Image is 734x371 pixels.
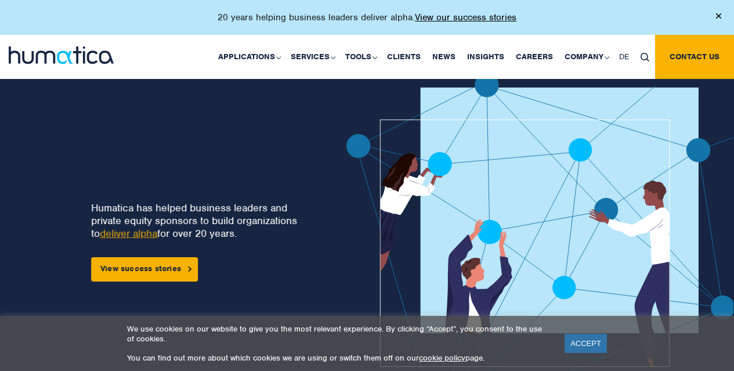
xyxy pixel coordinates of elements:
a: Applications [212,35,285,79]
a: ACCEPT [565,334,607,353]
img: arrowicon [188,266,191,272]
a: DE [613,35,635,79]
img: logo [9,46,114,64]
img: search_icon [641,53,649,62]
a: Company [559,35,613,79]
p: Humatica has helped business leaders and private equity sponsors to build organizations to for ov... [91,201,305,240]
p: 20 years helping business leaders deliver alpha. [218,12,516,23]
a: View our success stories [415,12,516,23]
a: Careers [510,35,559,79]
a: Clients [381,35,426,79]
a: deliver alpha [100,227,157,240]
a: View success stories [91,257,198,282]
span: DE [619,52,629,62]
a: Insights [461,35,510,79]
p: You can find out more about which cookies we are using or switch them off on our page. [127,353,550,363]
a: Contact us [655,35,734,79]
a: Services [285,35,339,79]
p: We use cookies on our website to give you the most relevant experience. By clicking “Accept”, you... [127,324,550,344]
a: News [426,35,461,79]
a: Tools [339,35,381,79]
a: cookie policy [419,353,465,363]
